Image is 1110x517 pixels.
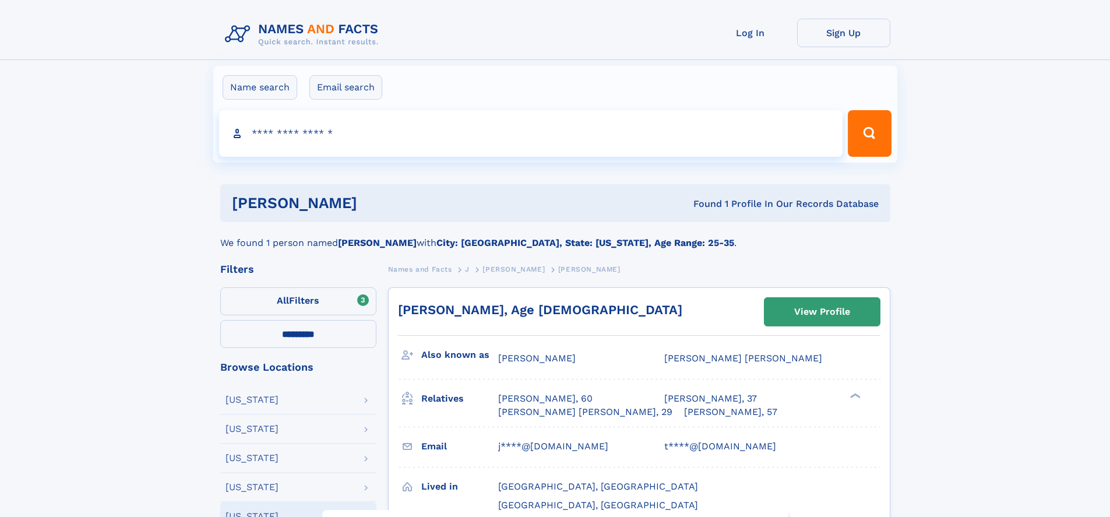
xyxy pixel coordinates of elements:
[525,198,879,210] div: Found 1 Profile In Our Records Database
[220,222,890,250] div: We found 1 person named with .
[704,19,797,47] a: Log In
[225,453,279,463] div: [US_STATE]
[220,287,376,315] label: Filters
[498,481,698,492] span: [GEOGRAPHIC_DATA], [GEOGRAPHIC_DATA]
[219,110,843,157] input: search input
[220,362,376,372] div: Browse Locations
[421,477,498,497] h3: Lived in
[220,264,376,275] div: Filters
[465,262,470,276] a: J
[482,262,545,276] a: [PERSON_NAME]
[398,303,682,317] a: [PERSON_NAME], Age [DEMOGRAPHIC_DATA]
[848,110,891,157] button: Search Button
[794,298,850,325] div: View Profile
[225,395,279,405] div: [US_STATE]
[225,483,279,492] div: [US_STATE]
[421,437,498,456] h3: Email
[558,265,621,273] span: [PERSON_NAME]
[498,406,672,418] a: [PERSON_NAME] [PERSON_NAME], 29
[421,345,498,365] h3: Also known as
[220,19,388,50] img: Logo Names and Facts
[764,298,880,326] a: View Profile
[664,353,822,364] span: [PERSON_NAME] [PERSON_NAME]
[847,392,861,400] div: ❯
[436,237,734,248] b: City: [GEOGRAPHIC_DATA], State: [US_STATE], Age Range: 25-35
[498,500,698,511] span: [GEOGRAPHIC_DATA], [GEOGRAPHIC_DATA]
[309,75,382,100] label: Email search
[421,389,498,409] h3: Relatives
[482,265,545,273] span: [PERSON_NAME]
[223,75,297,100] label: Name search
[338,237,417,248] b: [PERSON_NAME]
[465,265,470,273] span: J
[797,19,890,47] a: Sign Up
[232,196,526,210] h1: [PERSON_NAME]
[277,295,289,306] span: All
[684,406,777,418] a: [PERSON_NAME], 57
[225,424,279,434] div: [US_STATE]
[498,353,576,364] span: [PERSON_NAME]
[388,262,452,276] a: Names and Facts
[498,392,593,405] a: [PERSON_NAME], 60
[664,392,757,405] a: [PERSON_NAME], 37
